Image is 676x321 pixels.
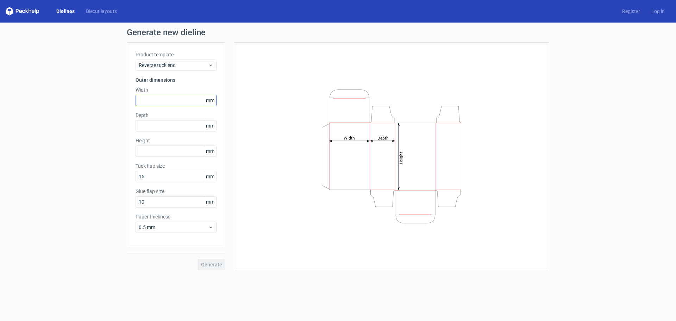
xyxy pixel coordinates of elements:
[127,28,549,37] h1: Generate new dieline
[136,112,217,119] label: Depth
[136,162,217,169] label: Tuck flap size
[204,121,216,131] span: mm
[139,224,208,231] span: 0.5 mm
[51,8,80,15] a: Dielines
[136,76,217,84] h3: Outer dimensions
[399,152,403,164] tspan: Height
[646,8,670,15] a: Log in
[616,8,646,15] a: Register
[204,95,216,106] span: mm
[139,62,208,69] span: Reverse tuck end
[344,135,355,140] tspan: Width
[377,135,389,140] tspan: Depth
[136,213,217,220] label: Paper thickness
[136,137,217,144] label: Height
[204,171,216,182] span: mm
[204,146,216,156] span: mm
[136,51,217,58] label: Product template
[204,197,216,207] span: mm
[80,8,123,15] a: Diecut layouts
[136,86,217,93] label: Width
[136,188,217,195] label: Glue flap size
